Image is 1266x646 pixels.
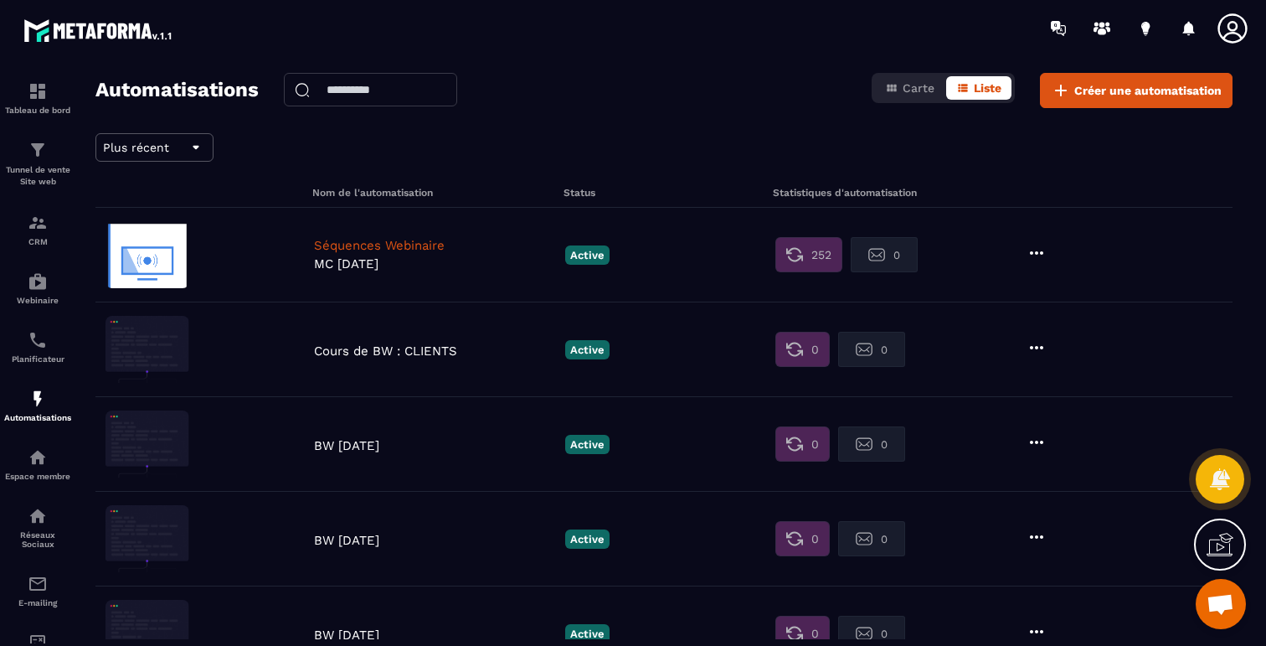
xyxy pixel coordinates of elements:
[1196,579,1246,629] div: Ouvrir le chat
[875,76,944,100] button: Carte
[105,505,189,572] img: automation-background
[314,533,557,548] p: BW [DATE]
[786,436,803,452] img: first stat
[314,256,557,271] p: MC [DATE]
[811,625,819,642] span: 0
[4,164,71,188] p: Tunnel de vente Site web
[838,426,905,462] button: 0
[105,316,189,383] img: automation-background
[838,332,905,367] button: 0
[4,494,71,561] a: social-networksocial-networkRéseaux Sociaux
[4,259,71,318] a: automationsautomationsWebinaire
[565,624,610,643] p: Active
[4,561,71,620] a: emailemailE-mailing
[4,69,71,127] a: formationformationTableau de bord
[903,81,934,95] span: Carte
[4,237,71,246] p: CRM
[28,506,48,526] img: social-network
[811,530,819,547] span: 0
[105,411,189,478] img: automation-background
[786,341,803,358] img: first stat
[881,628,888,640] span: 0
[974,81,1001,95] span: Liste
[811,436,819,452] span: 0
[312,187,559,199] h6: Nom de l'automatisation
[893,249,900,261] span: 0
[4,435,71,494] a: automationsautomationsEspace membre
[4,127,71,200] a: formationformationTunnel de vente Site web
[103,141,169,154] span: Plus récent
[4,413,71,422] p: Automatisations
[881,344,888,356] span: 0
[28,574,48,594] img: email
[314,628,557,643] p: BW [DATE]
[95,73,259,108] h2: Automatisations
[28,81,48,101] img: formation
[314,238,557,253] p: Séquences Webinaire
[565,245,610,265] p: Active
[786,625,803,642] img: first stat
[773,187,978,199] h6: Statistiques d'automatisation
[565,435,610,454] p: Active
[4,376,71,435] a: automationsautomationsAutomatisations
[946,76,1011,100] button: Liste
[565,530,610,549] p: Active
[856,436,872,452] img: second stat
[856,341,872,358] img: second stat
[4,106,71,115] p: Tableau de bord
[868,246,885,263] img: second stat
[856,625,872,642] img: second stat
[23,15,174,45] img: logo
[4,200,71,259] a: formationformationCRM
[4,598,71,607] p: E-mailing
[838,521,905,556] button: 0
[314,344,557,359] p: Cours de BW : CLIENTS
[856,530,872,547] img: second stat
[28,447,48,468] img: automations
[314,438,557,453] p: BW [DATE]
[775,237,842,272] button: 252
[4,296,71,305] p: Webinaire
[775,521,830,556] button: 0
[4,318,71,376] a: schedulerschedulerPlanificateur
[28,271,48,292] img: automations
[28,140,48,160] img: formation
[4,530,71,549] p: Réseaux Sociaux
[811,246,831,263] span: 252
[786,530,803,547] img: first stat
[881,533,888,545] span: 0
[786,246,803,263] img: first stat
[4,472,71,481] p: Espace membre
[775,426,830,462] button: 0
[1040,73,1233,108] button: Créer une automatisation
[1074,82,1222,99] span: Créer une automatisation
[4,354,71,364] p: Planificateur
[565,340,610,359] p: Active
[105,221,189,288] img: automation-background
[28,330,48,350] img: scheduler
[28,213,48,233] img: formation
[881,438,888,451] span: 0
[851,237,918,272] button: 0
[564,187,769,199] h6: Status
[775,332,830,367] button: 0
[28,389,48,409] img: automations
[811,341,819,358] span: 0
